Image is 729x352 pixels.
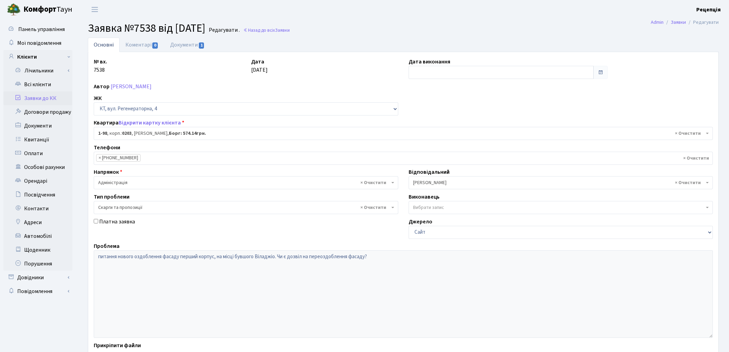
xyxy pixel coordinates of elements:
a: Особові рахунки [3,160,72,174]
b: 0203 [122,130,132,137]
label: Прикріпити файли [94,341,141,350]
label: Телефони [94,143,120,152]
img: logo.png [7,3,21,17]
span: Скарги та пропозиції [94,201,398,214]
label: Джерело [409,218,432,226]
span: Панель управління [18,26,65,33]
a: [PERSON_NAME] [111,83,152,90]
span: Якін Іван [413,179,705,186]
label: Відповідальний [409,168,450,176]
b: Борг: 574.14грн. [169,130,206,137]
small: Редагувати . [207,27,240,33]
a: Орендарі [3,174,72,188]
a: Рецепція [696,6,721,14]
label: № вх. [94,58,107,66]
nav: breadcrumb [640,15,729,30]
a: Панель управління [3,22,72,36]
label: Виконавець [409,193,440,201]
span: Таун [23,4,72,16]
span: Скарги та пропозиції [98,204,390,211]
span: × [99,154,101,161]
div: 7538 [89,58,246,79]
a: Повідомлення [3,284,72,298]
label: Проблема [94,242,120,250]
a: Клієнти [3,50,72,64]
span: Видалити всі елементи [360,204,386,211]
li: (067) 757-07-62 [96,154,141,162]
textarea: питання нового оздоблення фасаду перший корпус, на місці бувшого Віладжіо. Чи є дозвіл на переозд... [94,250,713,338]
span: Вибрати запис [413,204,444,211]
label: ЖК [94,94,102,102]
span: <b>1-98</b>, корп.: <b>0203</b>, Хоролець Ольга Михайлівна, <b>Борг: 574.14грн.</b> [94,127,713,140]
span: Якін Іван [409,176,713,189]
a: Квитанції [3,133,72,147]
a: Лічильники [8,64,72,78]
button: Переключити навігацію [86,4,103,15]
b: Комфорт [23,4,57,15]
span: Видалити всі елементи [675,130,701,137]
span: Адміністрація [94,176,398,189]
span: 1 [199,42,204,49]
label: Платна заявка [99,218,135,226]
label: Тип проблеми [94,193,130,201]
a: Заявки до КК [3,91,72,105]
a: Договори продажу [3,105,72,119]
label: Квартира [94,119,184,127]
a: Автомобілі [3,229,72,243]
a: Заявки [671,19,686,26]
a: Мої повідомлення [3,36,72,50]
a: Коментарі [120,38,164,52]
label: Дата виконання [409,58,450,66]
a: Документи [164,38,211,52]
span: Адміністрація [98,179,390,186]
a: Документи [3,119,72,133]
a: Основні [88,38,120,52]
span: Мої повідомлення [17,39,61,47]
a: Порушення [3,257,72,271]
a: Назад до всіхЗаявки [243,27,290,33]
b: 1-98 [98,130,107,137]
span: 0 [152,42,158,49]
div: [DATE] [246,58,403,79]
span: Видалити всі елементи [683,155,709,162]
a: Оплати [3,147,72,160]
b: Рецепція [696,6,721,13]
a: Admin [651,19,664,26]
a: Всі клієнти [3,78,72,91]
a: Контакти [3,202,72,215]
label: Автор [94,82,110,91]
a: Довідники [3,271,72,284]
span: Видалити всі елементи [360,179,386,186]
label: Напрямок [94,168,122,176]
a: Посвідчення [3,188,72,202]
span: <b>1-98</b>, корп.: <b>0203</b>, Хоролець Ольга Михайлівна, <b>Борг: 574.14грн.</b> [98,130,704,137]
label: Дата [251,58,264,66]
a: Адреси [3,215,72,229]
li: Редагувати [686,19,719,26]
a: Відкрити картку клієнта [119,119,181,127]
span: Заявки [275,27,290,33]
a: Щоденник [3,243,72,257]
span: Видалити всі елементи [675,179,701,186]
span: Заявка №7538 від [DATE] [88,20,205,36]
